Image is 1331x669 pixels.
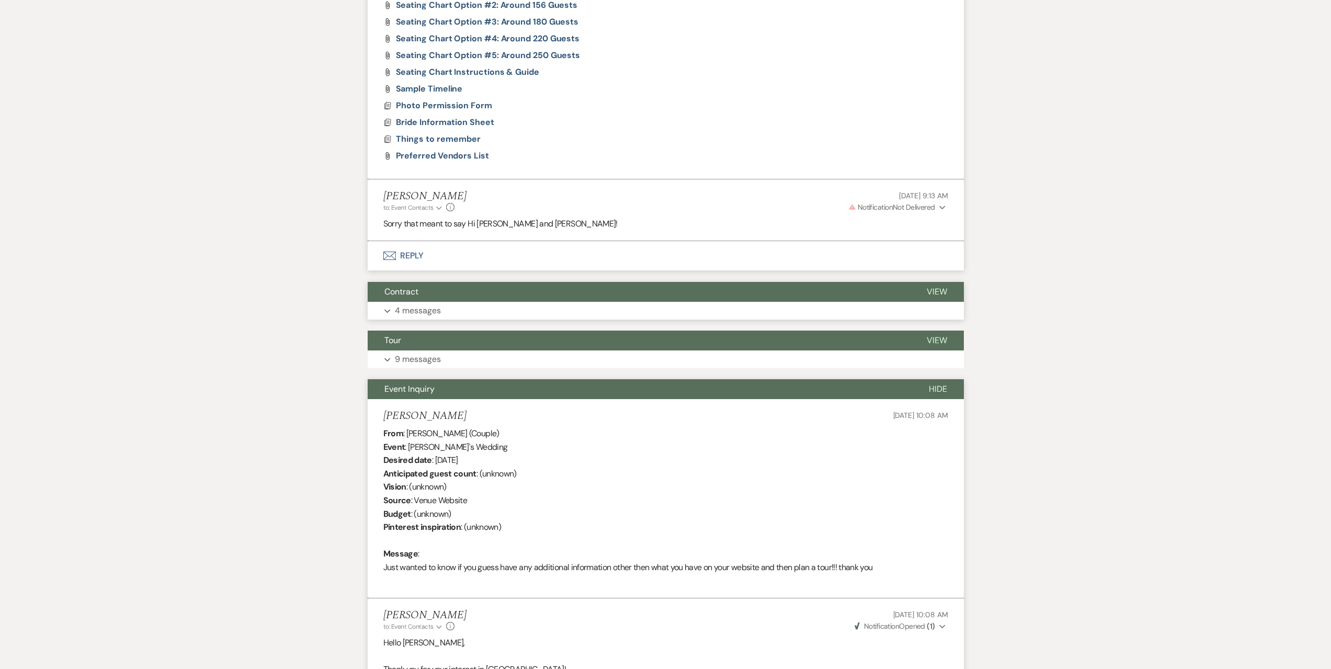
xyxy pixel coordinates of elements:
button: Reply [368,241,964,270]
button: Hide [912,379,964,399]
span: Tour [384,335,401,346]
b: Desired date [383,455,432,466]
p: 9 messages [395,353,441,366]
span: [DATE] 10:08 AM [893,610,948,619]
span: Seating Chart Option #4: Around 220 Guests [396,33,580,44]
p: Sorry that meant to say Hi [PERSON_NAME] and [PERSON_NAME]! [383,217,948,231]
button: View [910,331,964,350]
button: Event Inquiry [368,379,912,399]
b: Message [383,548,418,559]
b: Pinterest inspiration [383,521,461,532]
b: Vision [383,481,406,492]
span: Preferred Vendors List [396,150,489,161]
h5: [PERSON_NAME] [383,609,467,622]
span: [DATE] 10:08 AM [893,411,948,420]
a: Seating Chart Option #2: Around 156 Guests [396,1,578,9]
button: NotificationNot Delivered [847,202,948,213]
span: Not Delivered [848,202,935,212]
button: Tour [368,331,910,350]
a: Seating Chart Option #4: Around 220 Guests [396,35,580,43]
a: Sample Timeline [396,85,463,93]
span: Notification [864,621,899,631]
span: Photo Permission Form [396,100,492,111]
button: Contract [368,282,910,302]
span: Seating Chart Option #3: Around 180 Guests [396,16,579,27]
span: Contract [384,286,418,297]
a: Seating Chart Option #5: Around 250 Guests [396,51,581,60]
span: Opened [855,621,935,631]
b: Event [383,441,405,452]
span: to: Event Contacts [383,203,434,212]
span: to: Event Contacts [383,622,434,631]
a: Seating Chart Option #3: Around 180 Guests [396,18,579,26]
button: Photo Permission Form [396,99,495,112]
span: Event Inquiry [384,383,435,394]
b: Budget [383,508,411,519]
span: Notification [858,202,893,212]
span: View [927,335,947,346]
b: Anticipated guest count [383,468,476,479]
button: Things to remember [396,133,483,145]
span: Bride Information Sheet [396,117,494,128]
a: Preferred Vendors List [396,152,489,160]
span: Things to remember [396,133,481,144]
span: Sample Timeline [396,83,463,94]
a: Seating Chart Instructions & Guide [396,68,539,76]
b: Source [383,495,411,506]
span: [DATE] 9:13 AM [899,191,948,200]
button: View [910,282,964,302]
button: Bride Information Sheet [396,116,497,129]
h5: [PERSON_NAME] [383,190,467,203]
button: NotificationOpened (1) [853,621,948,632]
strong: ( 1 ) [927,621,935,631]
button: 9 messages [368,350,964,368]
span: Seating Chart Option #5: Around 250 Guests [396,50,581,61]
span: Seating Chart Instructions & Guide [396,66,539,77]
div: : [PERSON_NAME] (Couple) : [PERSON_NAME]'s Wedding : [DATE] : (unknown) : (unknown) : Venue Websi... [383,427,948,587]
button: 4 messages [368,302,964,320]
button: to: Event Contacts [383,622,443,631]
span: Hide [929,383,947,394]
b: From [383,428,403,439]
span: View [927,286,947,297]
p: 4 messages [395,304,441,318]
button: to: Event Contacts [383,203,443,212]
h5: [PERSON_NAME] [383,410,467,423]
p: Hello [PERSON_NAME], [383,636,948,650]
